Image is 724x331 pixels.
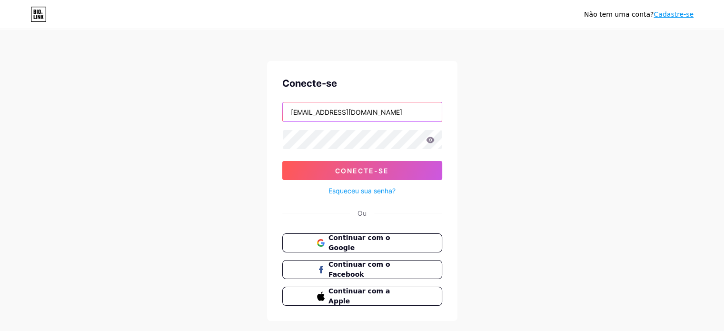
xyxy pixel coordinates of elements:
font: Não tem uma conta? [584,10,654,18]
button: Continuar com a Apple [282,287,442,306]
font: Ou [357,209,367,217]
font: Continuar com o Facebook [328,261,390,278]
font: Conecte-se [335,167,389,175]
font: Esqueceu sua senha? [328,187,396,195]
button: Conecte-se [282,161,442,180]
font: Continuar com a Apple [328,287,390,305]
a: Cadastre-se [654,10,694,18]
font: Continuar com o Google [328,234,390,251]
input: Nome de usuário [283,102,442,121]
font: Conecte-se [282,78,337,89]
button: Continuar com o Facebook [282,260,442,279]
a: Esqueceu sua senha? [328,186,396,196]
button: Continuar com o Google [282,233,442,252]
